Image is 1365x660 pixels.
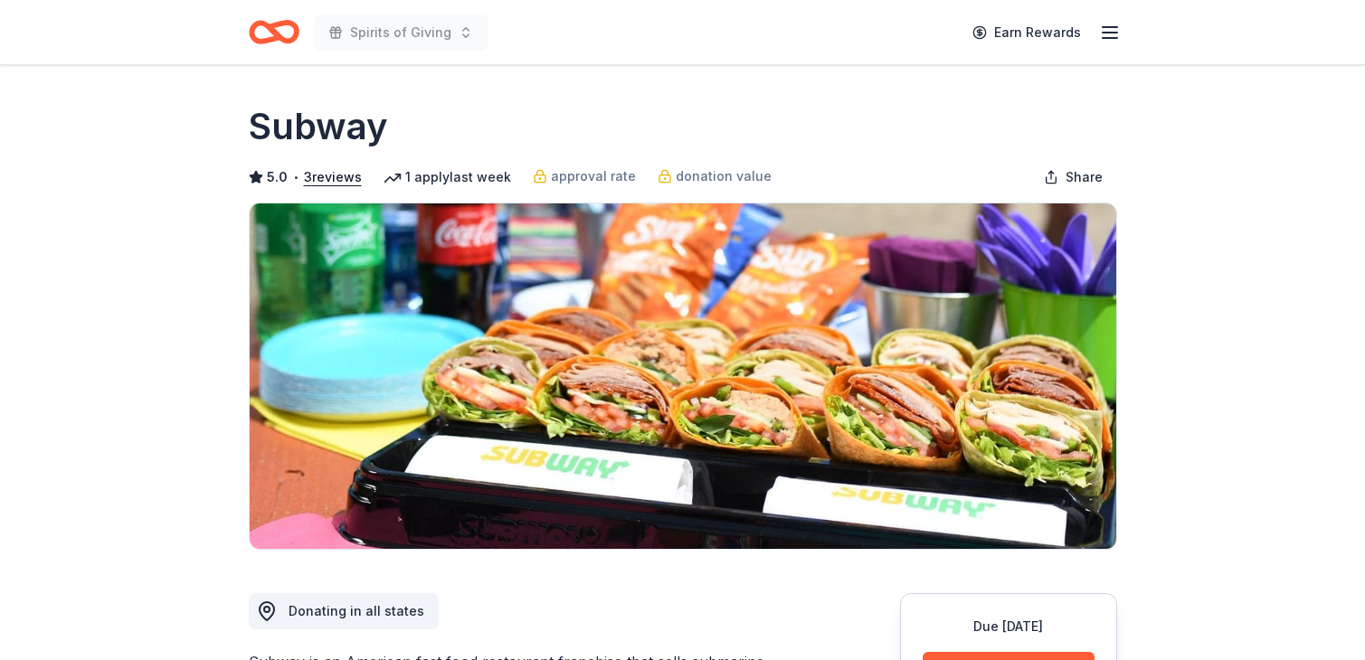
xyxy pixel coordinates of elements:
a: approval rate [533,165,636,187]
button: Spirits of Giving [314,14,488,51]
div: 1 apply last week [384,166,511,188]
span: Donating in all states [289,603,424,618]
button: Share [1029,159,1117,195]
img: Image for Subway [250,203,1116,549]
span: 5.0 [267,166,288,188]
a: Earn Rewards [962,16,1092,49]
div: Due [DATE] [923,616,1095,637]
a: Home [249,11,299,53]
span: Spirits of Giving [350,22,451,43]
a: donation value [658,165,772,187]
span: donation value [676,165,772,187]
span: Share [1066,166,1103,188]
span: approval rate [551,165,636,187]
span: • [292,170,299,184]
button: 3reviews [304,166,362,188]
h1: Subway [249,101,388,152]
